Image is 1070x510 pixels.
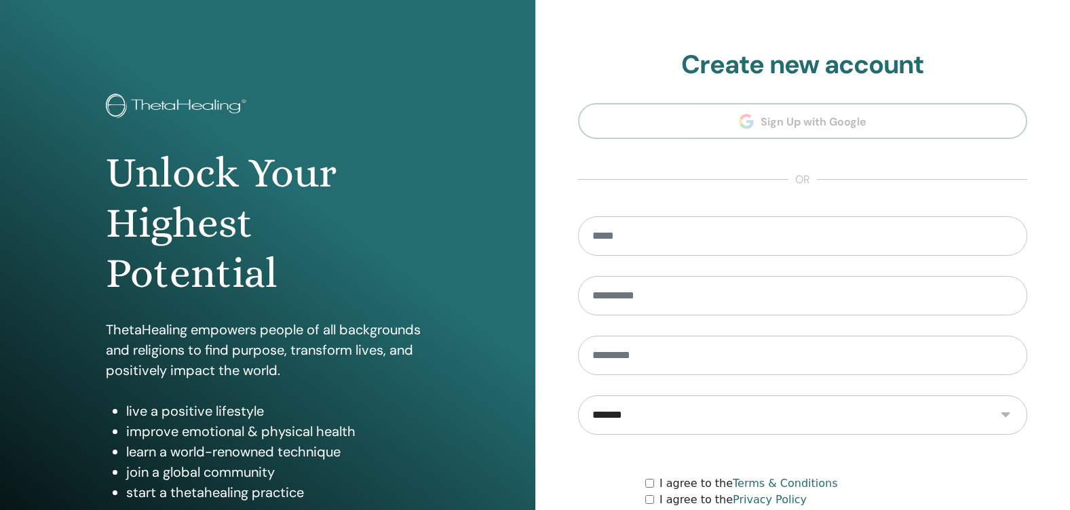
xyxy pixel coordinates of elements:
[106,148,429,299] h1: Unlock Your Highest Potential
[126,462,429,482] li: join a global community
[106,319,429,380] p: ThetaHealing empowers people of all backgrounds and religions to find purpose, transform lives, a...
[733,493,807,506] a: Privacy Policy
[788,172,817,188] span: or
[660,475,838,492] label: I agree to the
[126,401,429,421] li: live a positive lifestyle
[578,50,1028,81] h2: Create new account
[733,477,837,490] a: Terms & Conditions
[126,442,429,462] li: learn a world-renowned technique
[126,421,429,442] li: improve emotional & physical health
[126,482,429,503] li: start a thetahealing practice
[660,492,807,508] label: I agree to the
